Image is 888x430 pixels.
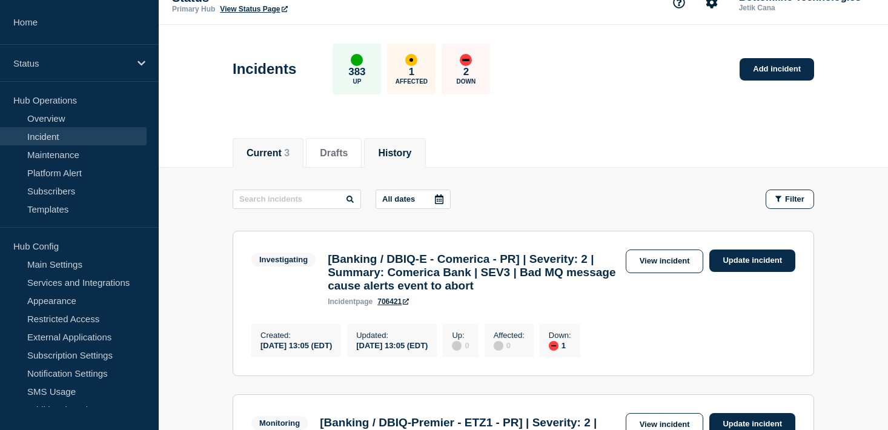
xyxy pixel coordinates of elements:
[382,194,415,203] p: All dates
[709,250,795,272] a: Update incident
[452,341,462,351] div: disabled
[353,78,361,85] p: Up
[549,340,571,351] div: 1
[405,54,417,66] div: affected
[328,253,619,293] h3: [Banking / DBIQ-E - Comerica - PR] | Severity: 2 | Summary: Comerica Bank | SEV3 | Bad MQ message...
[348,66,365,78] p: 383
[549,331,571,340] p: Down :
[494,340,525,351] div: 0
[251,253,316,266] span: Investigating
[220,5,287,13] a: View Status Page
[737,4,863,12] p: Jetik Cana
[549,341,558,351] div: down
[785,194,804,203] span: Filter
[740,58,814,81] a: Add incident
[409,66,414,78] p: 1
[452,331,469,340] p: Up :
[172,5,215,13] p: Primary Hub
[351,54,363,66] div: up
[457,78,476,85] p: Down
[356,340,428,350] div: [DATE] 13:05 (EDT)
[460,54,472,66] div: down
[233,190,361,209] input: Search incidents
[494,331,525,340] p: Affected :
[284,148,290,158] span: 3
[766,190,814,209] button: Filter
[13,58,130,68] p: Status
[320,148,348,159] button: Drafts
[626,250,704,273] a: View incident
[356,331,428,340] p: Updated :
[452,340,469,351] div: 0
[247,148,290,159] button: Current 3
[260,331,332,340] p: Created :
[378,148,411,159] button: History
[260,340,332,350] div: [DATE] 13:05 (EDT)
[251,416,308,430] span: Monitoring
[396,78,428,85] p: Affected
[494,341,503,351] div: disabled
[328,297,373,306] p: page
[328,297,356,306] span: incident
[463,66,469,78] p: 2
[376,190,451,209] button: All dates
[233,61,296,78] h1: Incidents
[377,297,409,306] a: 706421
